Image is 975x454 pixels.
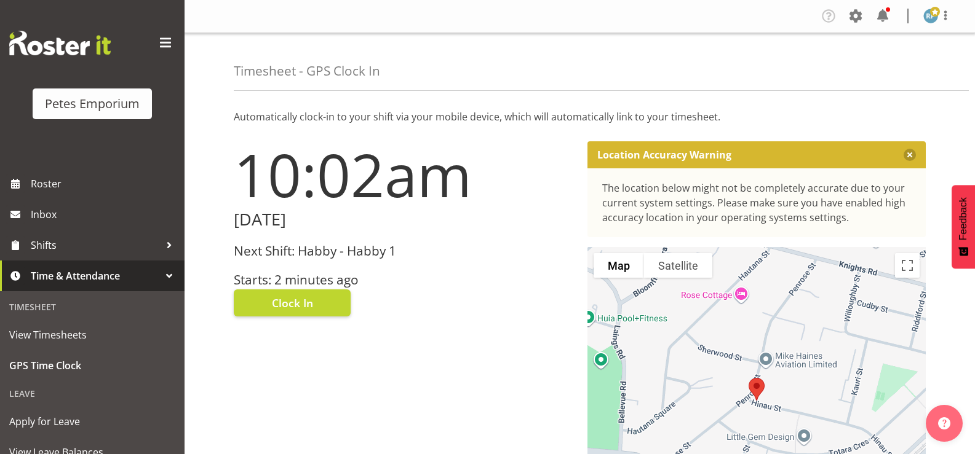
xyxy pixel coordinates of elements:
[9,31,111,55] img: Rosterit website logo
[904,149,916,161] button: Close message
[9,412,175,431] span: Apply for Leave
[594,253,644,278] button: Show street map
[234,141,573,208] h1: 10:02am
[3,350,181,381] a: GPS Time Clock
[9,326,175,344] span: View Timesheets
[31,174,178,193] span: Roster
[31,267,160,285] span: Time & Attendance
[234,273,573,287] h3: Starts: 2 minutes ago
[234,289,351,316] button: Clock In
[597,149,731,161] p: Location Accuracy Warning
[3,406,181,437] a: Apply for Leave
[9,356,175,375] span: GPS Time Clock
[644,253,712,278] button: Show satellite imagery
[952,185,975,268] button: Feedback - Show survey
[45,95,140,113] div: Petes Emporium
[234,109,926,124] p: Automatically clock-in to your shift via your mobile device, which will automatically link to you...
[234,210,573,229] h2: [DATE]
[31,236,160,254] span: Shifts
[3,319,181,350] a: View Timesheets
[234,244,573,258] h3: Next Shift: Habby - Habby 1
[958,197,969,240] span: Feedback
[31,205,178,224] span: Inbox
[3,381,181,406] div: Leave
[938,417,950,429] img: help-xxl-2.png
[272,295,313,311] span: Clock In
[602,181,912,225] div: The location below might not be completely accurate due to your current system settings. Please m...
[895,253,920,278] button: Toggle fullscreen view
[3,294,181,319] div: Timesheet
[234,64,380,78] h4: Timesheet - GPS Clock In
[923,9,938,23] img: reina-puketapu721.jpg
